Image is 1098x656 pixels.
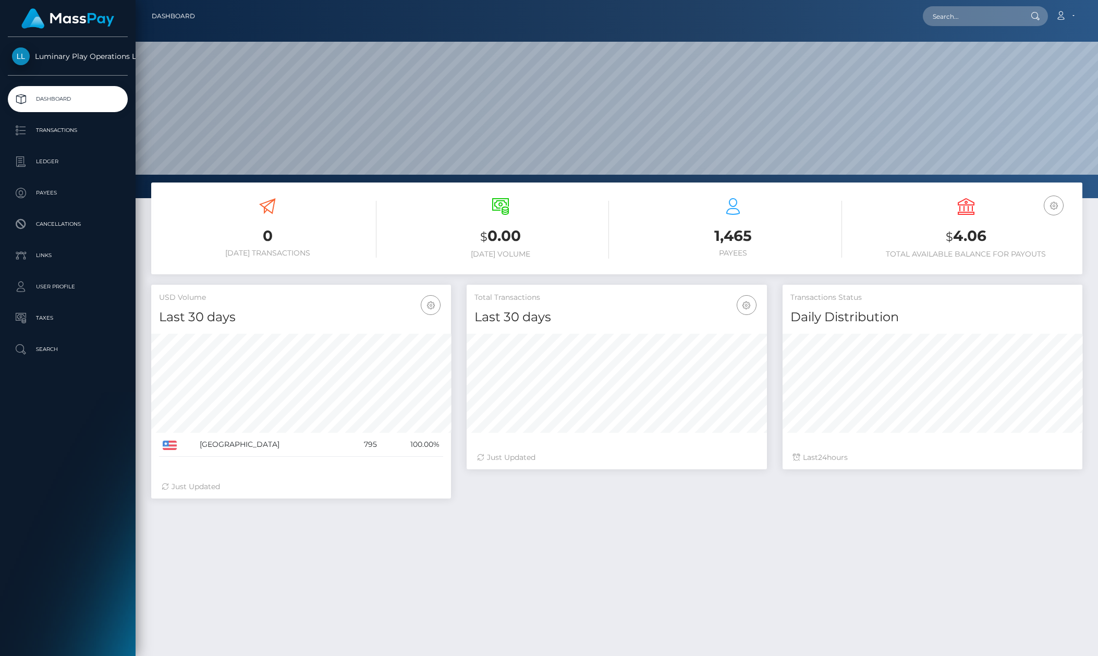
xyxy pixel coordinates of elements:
[12,279,124,295] p: User Profile
[12,310,124,326] p: Taxes
[790,308,1075,326] h4: Daily Distribution
[12,47,30,65] img: Luminary Play Operations Limited
[923,6,1021,26] input: Search...
[8,211,128,237] a: Cancellations
[8,274,128,300] a: User Profile
[392,226,609,247] h3: 0.00
[8,305,128,331] a: Taxes
[8,242,128,269] a: Links
[159,293,443,303] h5: USD Volume
[152,5,195,27] a: Dashboard
[381,433,443,457] td: 100.00%
[625,226,842,246] h3: 1,465
[480,229,487,244] small: $
[162,481,441,492] div: Just Updated
[790,293,1075,303] h5: Transactions Status
[12,248,124,263] p: Links
[12,216,124,232] p: Cancellations
[858,250,1075,259] h6: Total Available Balance for Payouts
[858,226,1075,247] h3: 4.06
[196,433,346,457] td: [GEOGRAPHIC_DATA]
[477,452,756,463] div: Just Updated
[21,8,114,29] img: MassPay Logo
[392,250,609,259] h6: [DATE] Volume
[12,342,124,357] p: Search
[8,180,128,206] a: Payees
[8,52,128,61] span: Luminary Play Operations Limited
[474,308,759,326] h4: Last 30 days
[12,123,124,138] p: Transactions
[474,293,759,303] h5: Total Transactions
[163,441,177,450] img: US.png
[818,453,827,462] span: 24
[946,229,953,244] small: $
[8,117,128,143] a: Transactions
[12,91,124,107] p: Dashboard
[159,226,376,246] h3: 0
[793,452,1072,463] div: Last hours
[346,433,381,457] td: 795
[12,185,124,201] p: Payees
[8,336,128,362] a: Search
[159,249,376,258] h6: [DATE] Transactions
[8,86,128,112] a: Dashboard
[159,308,443,326] h4: Last 30 days
[8,149,128,175] a: Ledger
[12,154,124,169] p: Ledger
[625,249,842,258] h6: Payees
